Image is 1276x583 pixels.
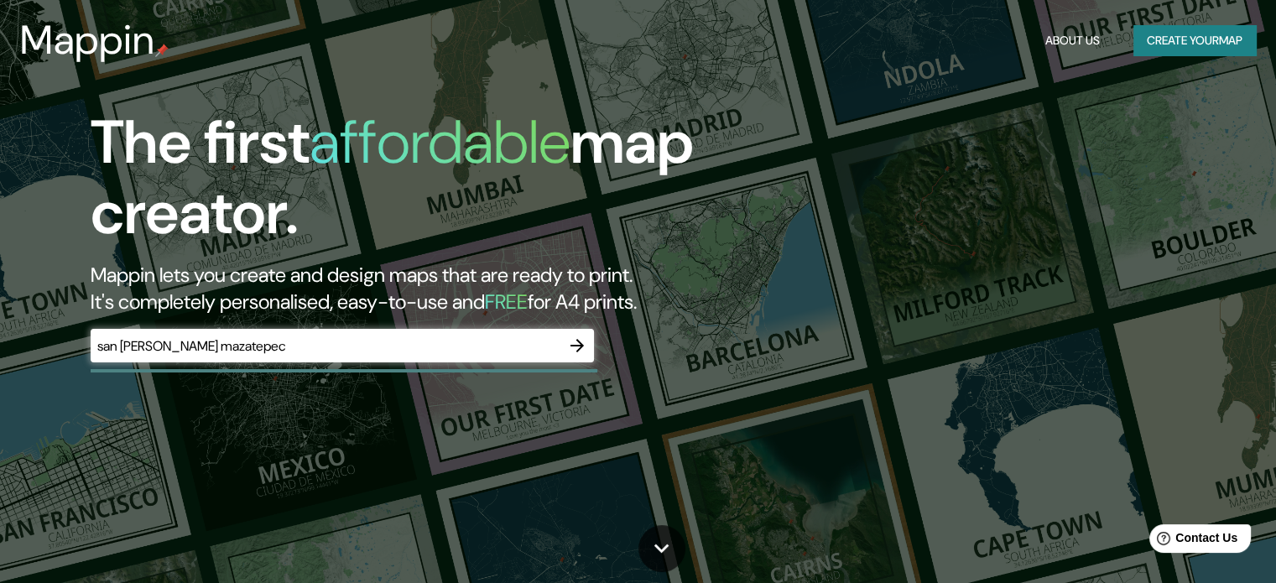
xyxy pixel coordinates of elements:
[91,336,560,356] input: Choose your favourite place
[91,107,729,262] h1: The first map creator.
[1133,25,1256,56] button: Create yourmap
[155,44,169,57] img: mappin-pin
[310,103,570,181] h1: affordable
[91,262,729,315] h2: Mappin lets you create and design maps that are ready to print. It's completely personalised, eas...
[1127,518,1258,565] iframe: Help widget launcher
[20,17,155,64] h3: Mappin
[485,289,528,315] h5: FREE
[1039,25,1107,56] button: About Us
